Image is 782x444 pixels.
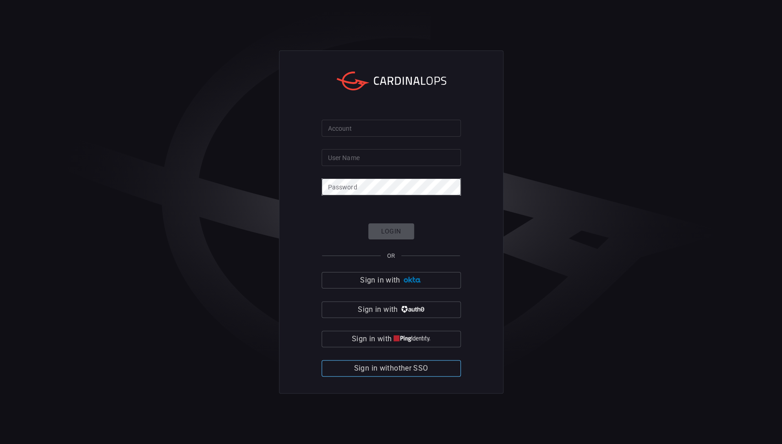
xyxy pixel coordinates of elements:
img: vP8Hhh4KuCH8AavWKdZY7RZgAAAAASUVORK5CYII= [400,306,424,313]
input: Type your account [322,120,461,137]
span: Sign in with [352,333,392,345]
span: Sign in with [360,274,400,287]
img: Ad5vKXme8s1CQAAAABJRU5ErkJggg== [402,277,422,283]
span: Sign in with other SSO [354,362,428,375]
input: Type your user name [322,149,461,166]
button: Sign in with [322,272,461,289]
button: Sign in with [322,301,461,318]
span: Sign in with [358,303,398,316]
span: OR [387,252,395,259]
button: Sign in with [322,331,461,347]
img: quu4iresuhQAAAABJRU5ErkJggg== [394,335,430,342]
button: Sign in withother SSO [322,360,461,377]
